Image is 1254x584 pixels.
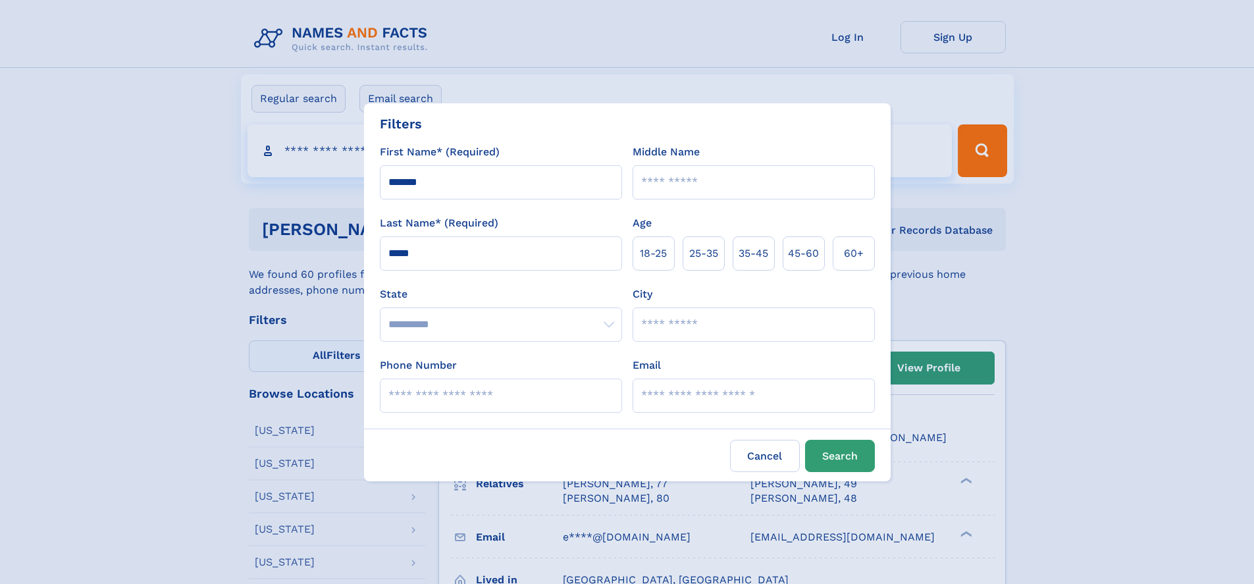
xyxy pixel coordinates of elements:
label: Phone Number [380,358,457,373]
div: Filters [380,114,422,134]
label: Email [633,358,661,373]
span: 60+ [844,246,864,261]
label: City [633,286,652,302]
label: Age [633,215,652,231]
span: 45‑60 [788,246,819,261]
span: 18‑25 [640,246,667,261]
label: Middle Name [633,144,700,160]
label: State [380,286,622,302]
span: 25‑35 [689,246,718,261]
label: Last Name* (Required) [380,215,498,231]
label: Cancel [730,440,800,472]
span: 35‑45 [739,246,768,261]
button: Search [805,440,875,472]
label: First Name* (Required) [380,144,500,160]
